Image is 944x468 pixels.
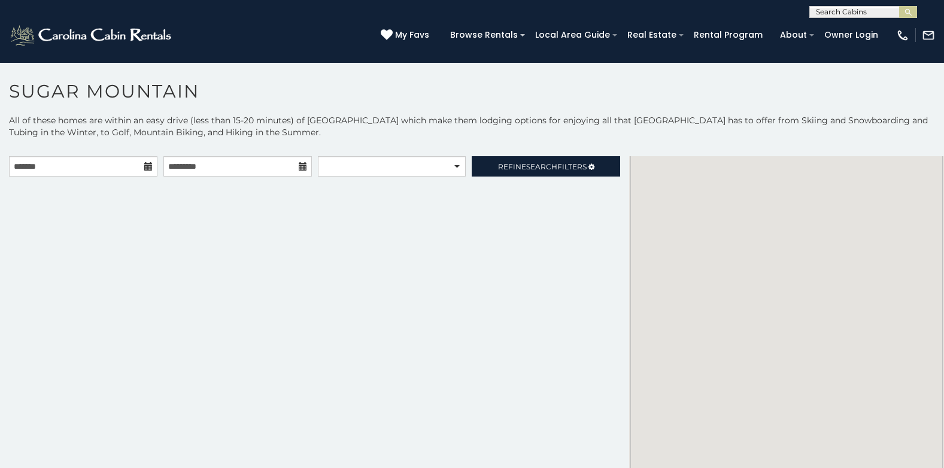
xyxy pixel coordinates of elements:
span: Search [526,162,557,171]
span: Refine Filters [498,162,587,171]
a: Owner Login [818,26,884,44]
a: Local Area Guide [529,26,616,44]
span: My Favs [395,29,429,41]
a: Real Estate [621,26,682,44]
img: mail-regular-white.png [922,29,935,42]
a: RefineSearchFilters [472,156,620,177]
img: White-1-2.png [9,23,175,47]
a: My Favs [381,29,432,42]
a: Rental Program [688,26,769,44]
img: phone-regular-white.png [896,29,909,42]
a: Browse Rentals [444,26,524,44]
a: About [774,26,813,44]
